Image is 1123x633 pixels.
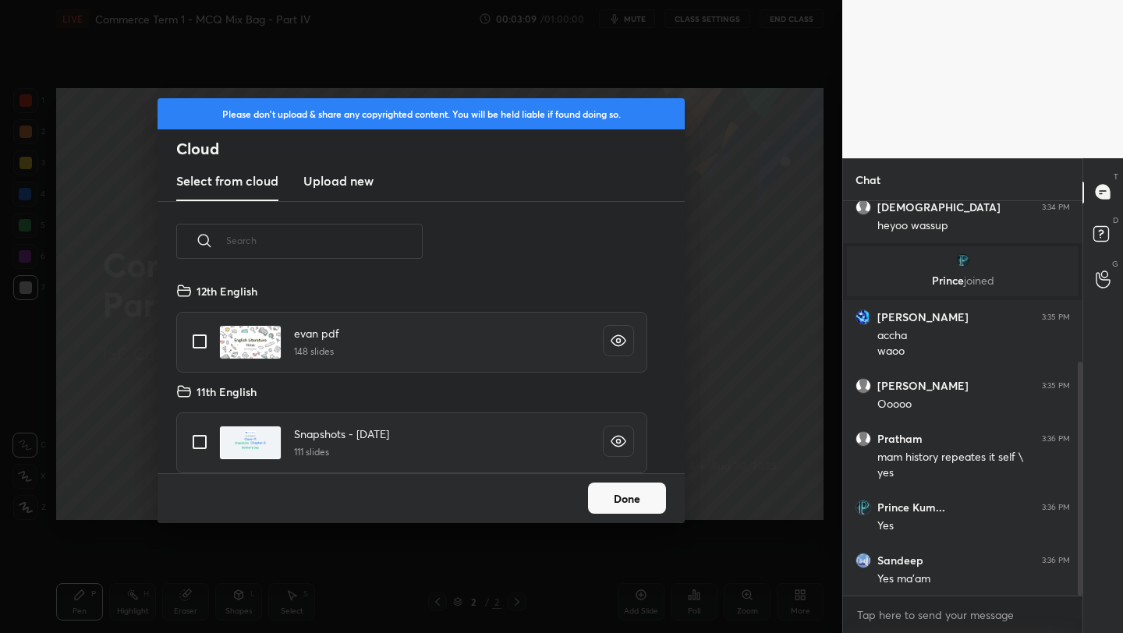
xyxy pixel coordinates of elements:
[1113,214,1118,226] p: D
[877,344,1070,359] div: waoo
[294,426,389,442] h4: Snapshots - [DATE]
[843,159,893,200] p: Chat
[877,218,1070,234] div: heyoo wassup
[877,571,1070,587] div: Yes ma'am
[219,325,282,359] img: 1614142134XMDJCQ.pdf
[877,500,945,515] h6: Prince Kum...
[856,309,871,325] img: c47a7fdbdf484e2897436e00cd6859d3.jpg
[856,500,871,515] img: 8fc539850c3d4540b22a6ec6abc09c5b.jpg
[197,283,257,299] h4: 12th English
[1042,313,1070,322] div: 3:35 PM
[219,426,282,460] img: 1614235524I1HVKX.pdf
[588,483,666,514] button: Done
[294,325,339,341] h4: evan pdf
[1042,556,1070,565] div: 3:36 PM
[856,274,1069,287] p: Prince
[877,553,923,568] h6: Sandeep
[877,465,1070,481] div: yes
[856,431,871,447] img: default.png
[955,253,971,268] img: 8fc539850c3d4540b22a6ec6abc09c5b.jpg
[843,201,1082,596] div: grid
[294,445,389,459] h5: 111 slides
[226,207,423,274] input: Search
[856,378,871,394] img: default.png
[1042,381,1070,391] div: 3:35 PM
[877,397,1070,412] div: Ooooo
[877,200,1001,214] h6: [DEMOGRAPHIC_DATA]
[877,310,969,324] h6: [PERSON_NAME]
[856,553,871,568] img: 3
[877,450,1070,465] div: mam history repeates it self \
[158,98,685,129] div: Please don't upload & share any copyrighted content. You will be held liable if found doing so.
[158,277,666,473] div: grid
[856,200,871,215] img: default.png
[1042,503,1070,512] div: 3:36 PM
[877,379,969,393] h6: [PERSON_NAME]
[877,518,1070,534] div: Yes
[877,328,1070,344] div: accha
[1042,434,1070,444] div: 3:36 PM
[176,172,278,190] h3: Select from cloud
[197,384,257,400] h4: 11th English
[176,139,685,159] h2: Cloud
[294,345,339,359] h5: 148 slides
[1112,258,1118,270] p: G
[1114,171,1118,182] p: T
[1042,203,1070,212] div: 3:34 PM
[964,273,994,288] span: joined
[303,172,374,190] h3: Upload new
[877,432,923,446] h6: Pratham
